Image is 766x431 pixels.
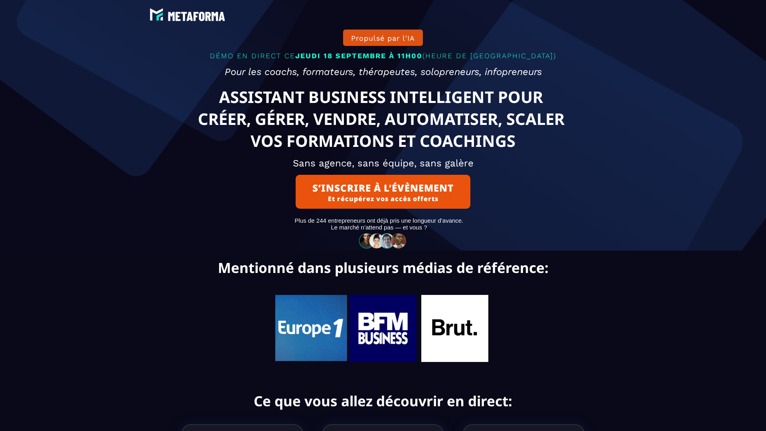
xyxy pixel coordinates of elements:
button: Propulsé par l'IA [343,30,423,46]
h2: Pour les coachs, formateurs, thérapeutes, solopreneurs, infopreneurs [134,62,632,81]
text: ASSISTANT BUSINESS INTELLIGENT POUR CRÉER, GÉRER, VENDRE, AUTOMATISER, SCALER VOS FORMATIONS ET C... [171,84,595,154]
text: Ce que vous allez découvrir en direct: [6,391,760,412]
text: Mentionné dans plusieurs médias de référence: [6,258,760,279]
text: Plus de 244 entrepreneurs ont déjà pris une longueur d’avance. Le marché n’attend pas — et vous ? [126,215,632,233]
img: b7f71f5504ea002da3ba733e1ad0b0f6_119.jpg [349,295,416,362]
img: 0554b7621dbcc23f00e47a6d4a67910b_Capture_d%E2%80%99e%CC%81cran_2025-06-07_a%CC%80_08.10.48.png [275,295,347,361]
img: 704b97603b3d89ec847c04719d9c8fae_221.jpg [421,295,488,362]
p: DÉMO EN DIRECT CE (HEURE DE [GEOGRAPHIC_DATA]) [134,49,632,62]
h2: Sans agence, sans équipe, sans galère [134,154,632,173]
img: e6894688e7183536f91f6cf1769eef69_LOGO_BLANC.png [148,6,227,24]
img: 32586e8465b4242308ef789b458fc82f_community-people.png [357,233,409,249]
button: S’INSCRIRE À L’ÉVÈNEMENTEt récupérez vos accès offerts [296,175,470,209]
span: JEUDI 18 SEPTEMBRE À 11H00 [295,51,422,60]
